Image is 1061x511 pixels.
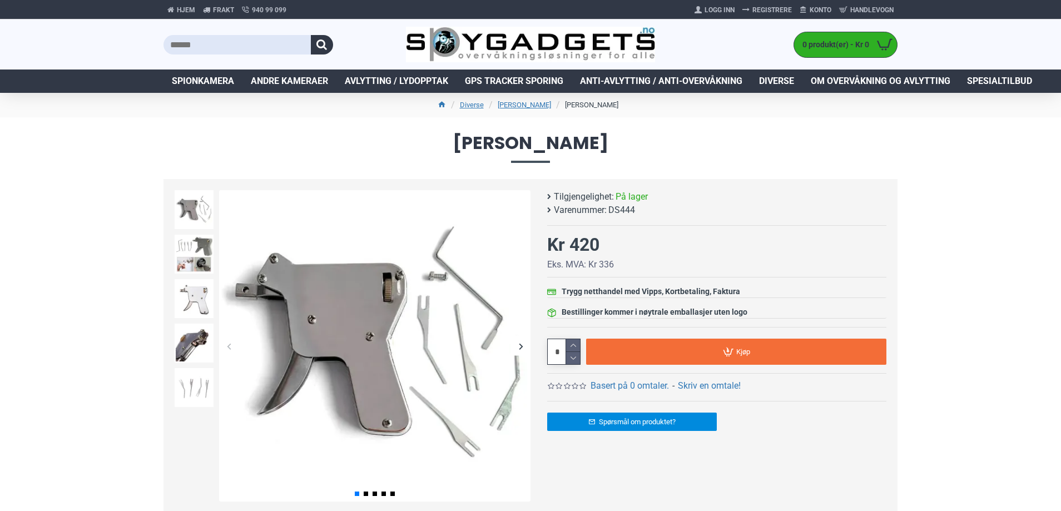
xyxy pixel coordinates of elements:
b: Varenummer: [554,204,607,217]
a: Skriv en omtale! [678,379,741,393]
a: Handlevogn [835,1,898,19]
a: Konto [796,1,835,19]
span: Spionkamera [172,75,234,88]
img: Manuell dirkepistol - SpyGadgets.no [175,279,214,318]
img: Manuell dirkepistol - SpyGadgets.no [219,190,530,502]
img: Manuell dirkepistol - SpyGadgets.no [175,190,214,229]
a: Registrere [738,1,796,19]
a: Basert på 0 omtaler. [591,379,669,393]
img: tab_domain_overview_orange.svg [30,70,39,79]
a: Avlytting / Lydopptak [336,70,457,93]
span: Go to slide 5 [390,492,395,496]
span: Hjem [177,5,195,15]
span: Registrere [752,5,792,15]
div: Next slide [511,336,530,356]
img: logo_orange.svg [18,18,27,27]
span: Go to slide 2 [364,492,368,496]
span: Andre kameraer [251,75,328,88]
span: Avlytting / Lydopptak [345,75,448,88]
span: DS444 [608,204,635,217]
a: Spionkamera [163,70,242,93]
div: v 4.0.25 [31,18,54,27]
img: Manuell dirkepistol - SpyGadgets.no [175,235,214,274]
img: website_grey.svg [18,29,27,38]
div: Domain Overview [42,71,100,78]
a: Diverse [460,100,484,111]
span: Diverse [759,75,794,88]
span: GPS Tracker Sporing [465,75,563,88]
span: Om overvåkning og avlytting [811,75,950,88]
a: Spørsmål om produktet? [547,413,717,431]
b: Tilgjengelighet: [554,190,614,204]
span: 940 99 099 [252,5,286,15]
a: Anti-avlytting / Anti-overvåkning [572,70,751,93]
a: [PERSON_NAME] [498,100,551,111]
span: Logg Inn [705,5,735,15]
span: På lager [616,190,648,204]
span: Frakt [213,5,234,15]
div: Trygg netthandel med Vipps, Kortbetaling, Faktura [562,286,740,297]
div: Domain: [DOMAIN_NAME] [29,29,122,38]
a: Diverse [751,70,802,93]
div: Keywords by Traffic [123,71,187,78]
a: GPS Tracker Sporing [457,70,572,93]
div: Kr 420 [547,231,599,258]
span: Anti-avlytting / Anti-overvåkning [580,75,742,88]
b: - [672,380,675,391]
span: Kjøp [736,348,750,355]
img: tab_keywords_by_traffic_grey.svg [111,70,120,79]
span: [PERSON_NAME] [163,134,898,162]
span: Go to slide 1 [355,492,359,496]
a: Om overvåkning og avlytting [802,70,959,93]
div: Previous slide [219,336,239,356]
img: SpyGadgets.no [406,27,656,63]
img: Manuell dirkepistol - SpyGadgets.no [175,368,214,407]
span: 0 produkt(er) - Kr 0 [794,39,872,51]
a: Spesialtilbud [959,70,1040,93]
a: Logg Inn [691,1,738,19]
span: Handlevogn [850,5,894,15]
span: Go to slide 4 [381,492,386,496]
span: Konto [810,5,831,15]
div: Bestillinger kommer i nøytrale emballasjer uten logo [562,306,747,318]
span: Spesialtilbud [967,75,1032,88]
img: Manuell dirkepistol - SpyGadgets.no [175,324,214,363]
a: 0 produkt(er) - Kr 0 [794,32,897,57]
span: Go to slide 3 [373,492,377,496]
a: Andre kameraer [242,70,336,93]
